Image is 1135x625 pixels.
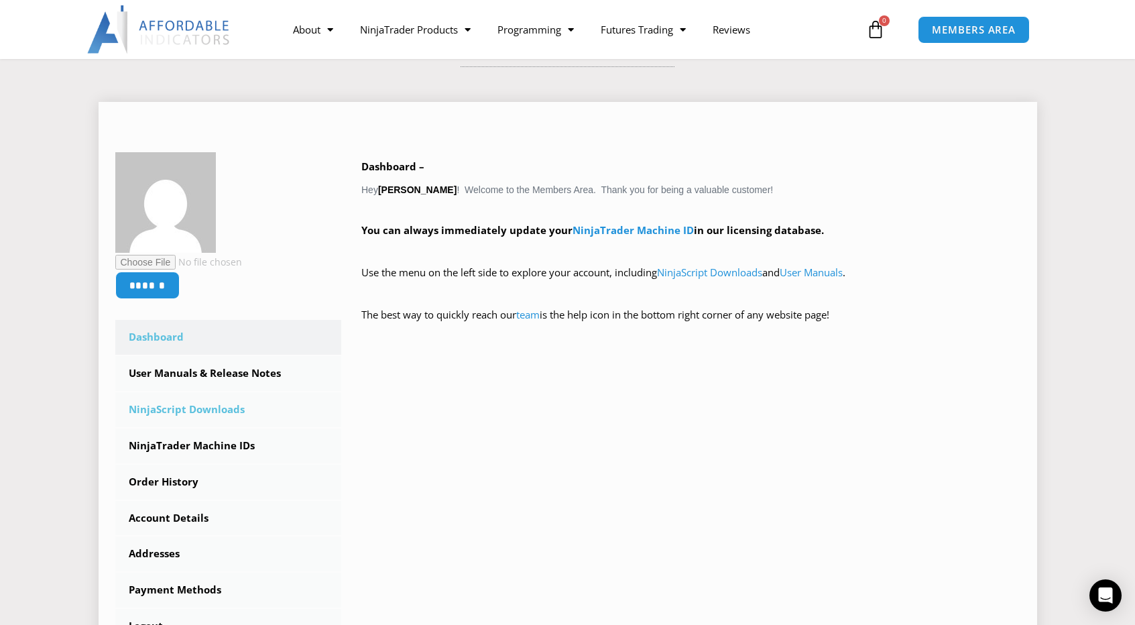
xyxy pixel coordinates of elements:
span: 0 [879,15,890,26]
a: NinjaTrader Machine ID [573,223,694,237]
a: Reviews [699,14,764,45]
a: NinjaTrader Products [347,14,484,45]
a: MEMBERS AREA [918,16,1030,44]
div: Hey ! Welcome to the Members Area. Thank you for being a valuable customer! [361,158,1020,343]
a: User Manuals & Release Notes [115,356,342,391]
b: Dashboard – [361,160,424,173]
a: NinjaScript Downloads [657,266,762,279]
span: MEMBERS AREA [932,25,1016,35]
a: Addresses [115,536,342,571]
a: 0 [846,10,905,49]
a: Programming [484,14,587,45]
a: team [516,308,540,321]
a: Payment Methods [115,573,342,608]
a: About [280,14,347,45]
p: The best way to quickly reach our is the help icon in the bottom right corner of any website page! [361,306,1020,343]
a: Dashboard [115,320,342,355]
p: Use the menu on the left side to explore your account, including and . [361,264,1020,301]
img: LogoAI | Affordable Indicators – NinjaTrader [87,5,231,54]
a: NinjaTrader Machine IDs [115,429,342,463]
strong: [PERSON_NAME] [378,184,457,195]
a: NinjaScript Downloads [115,392,342,427]
a: User Manuals [780,266,843,279]
nav: Menu [280,14,863,45]
a: Futures Trading [587,14,699,45]
div: Open Intercom Messenger [1089,579,1122,612]
img: 55c308d06d695cf48f23c8b567eb9176d3bdda9634174f528424b37c02677109 [115,152,216,253]
strong: You can always immediately update your in our licensing database. [361,223,824,237]
a: Account Details [115,501,342,536]
a: Order History [115,465,342,500]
